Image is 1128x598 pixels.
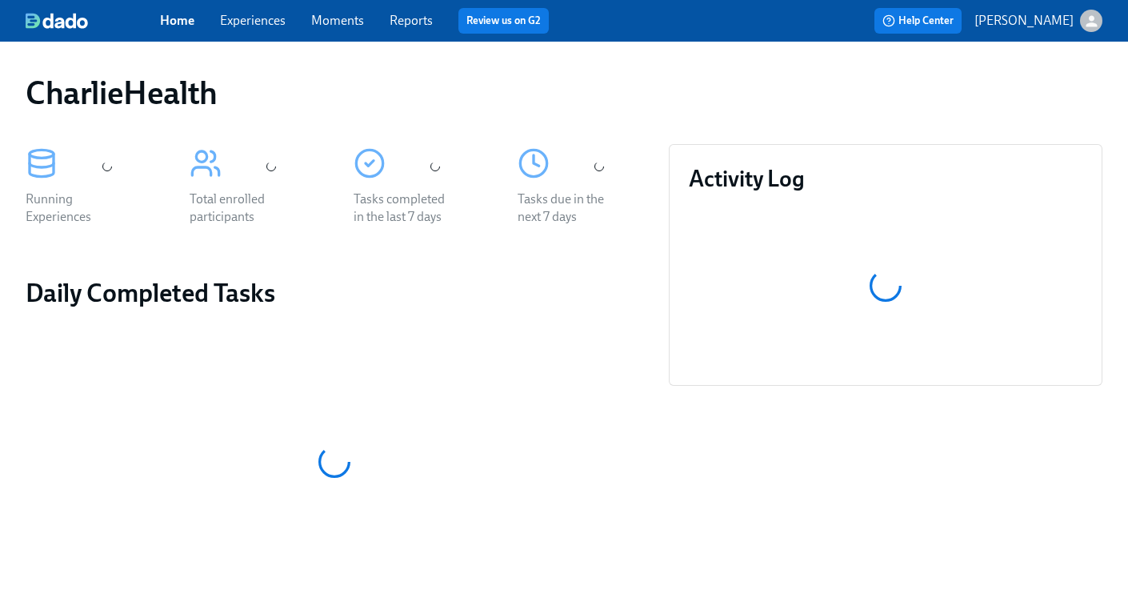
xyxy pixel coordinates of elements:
[518,191,620,226] div: Tasks due in the next 7 days
[974,10,1102,32] button: [PERSON_NAME]
[190,191,292,226] div: Total enrolled participants
[26,13,88,29] img: dado
[26,13,160,29] a: dado
[26,191,128,226] div: Running Experiences
[311,13,364,28] a: Moments
[220,13,286,28] a: Experiences
[974,12,1074,30] p: [PERSON_NAME]
[874,8,962,34] button: Help Center
[390,13,433,28] a: Reports
[466,13,541,29] a: Review us on G2
[458,8,549,34] button: Review us on G2
[160,13,194,28] a: Home
[26,74,218,112] h1: CharlieHealth
[26,277,643,309] h2: Daily Completed Tasks
[882,13,954,29] span: Help Center
[689,164,1082,193] h3: Activity Log
[354,191,456,226] div: Tasks completed in the last 7 days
